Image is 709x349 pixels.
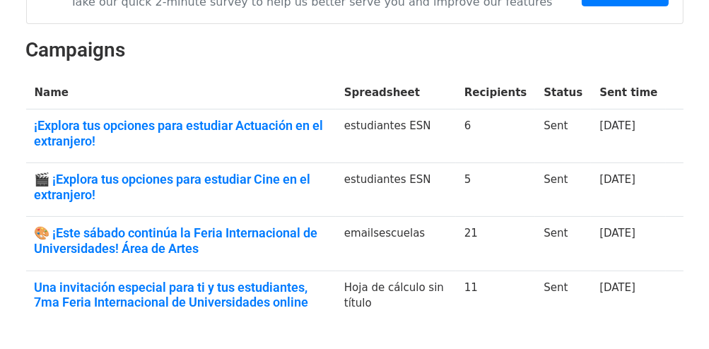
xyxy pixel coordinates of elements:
td: estudiantes ESN [336,163,456,217]
th: Name [26,76,336,110]
td: 11 [456,271,536,324]
h2: Campaigns [26,38,684,62]
a: 🎬 ¡Explora tus opciones para estudiar Cine en el extranjero! [35,172,327,202]
td: Hoja de cálculo sin título [336,271,456,324]
td: estudiantes ESN [336,110,456,163]
td: 5 [456,163,536,217]
td: Sent [535,271,591,324]
a: [DATE] [599,119,635,132]
div: Widget de chat [638,281,709,349]
td: Sent [535,217,591,271]
a: [DATE] [599,281,635,294]
td: 21 [456,217,536,271]
a: 🎨 ¡Este sábado continúa la Feria Internacional de Universidades! Área de Artes [35,225,327,256]
td: 6 [456,110,536,163]
a: [DATE] [599,227,635,239]
td: Sent [535,163,591,217]
th: Sent time [591,76,666,110]
th: Status [535,76,591,110]
iframe: Chat Widget [638,281,709,349]
td: emailsescuelas [336,217,456,271]
td: Sent [535,110,591,163]
th: Spreadsheet [336,76,456,110]
th: Recipients [456,76,536,110]
a: ¡Explora tus opciones para estudiar Actuación en el extranjero! [35,118,327,148]
a: [DATE] [599,173,635,186]
a: Una invitación especial para ti y tus estudiantes, 7ma Feria Internacional de Universidades online [35,280,327,310]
